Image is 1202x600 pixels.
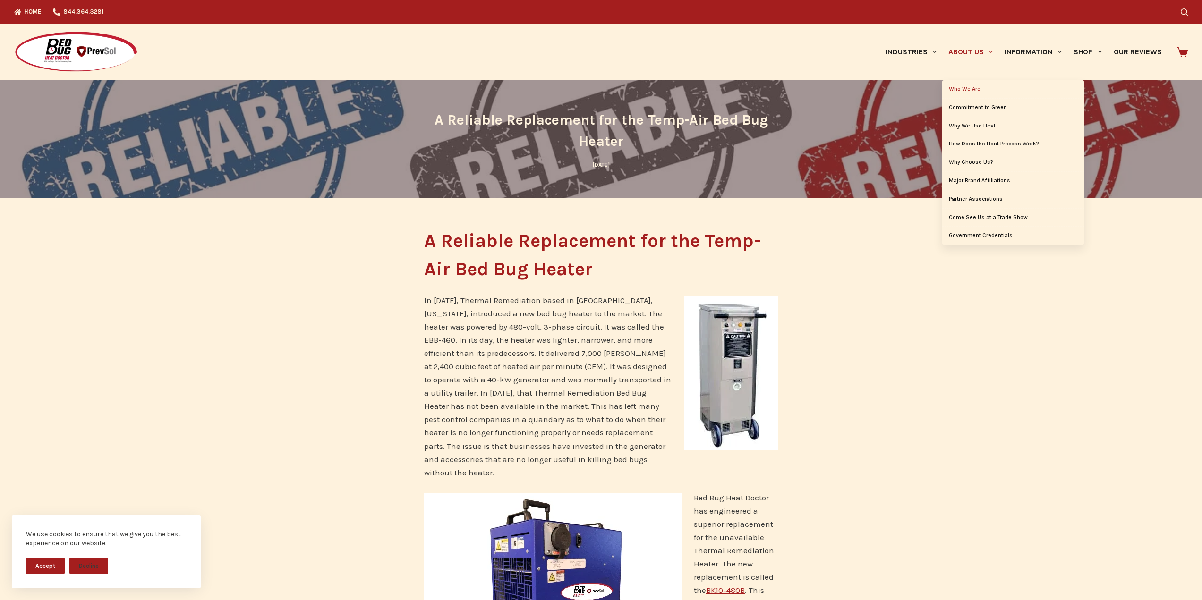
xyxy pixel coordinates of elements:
h1: A Reliable Replacement for the Temp-Air Bed Bug Heater [424,110,778,152]
a: BK10-480B [706,585,745,595]
a: Partner Associations [942,190,1084,208]
div: We use cookies to ensure that we give you the best experience on our website. [26,530,187,548]
button: Open LiveChat chat widget [8,4,36,32]
a: Why We Use Heat [942,117,1084,135]
a: Why Choose Us? [942,153,1084,171]
a: Commitment to Green [942,99,1084,117]
img: Prevsol/Bed Bug Heat Doctor [14,31,138,73]
a: Who We Are [942,80,1084,98]
a: How Does the Heat Process Work? [942,135,1084,153]
p: In [DATE], Thermal Remediation based in [GEOGRAPHIC_DATA], [US_STATE], introduced a new bed bug h... [424,294,778,479]
h1: r [424,227,778,283]
a: Our Reviews [1108,24,1168,80]
button: Accept [26,558,65,574]
a: Information [999,24,1068,80]
a: Industries [879,24,942,80]
button: Decline [69,558,108,574]
a: About Us [942,24,998,80]
a: Government Credentials [942,227,1084,245]
a: Shop [1068,24,1108,80]
button: Search [1181,8,1188,16]
a: Major Brand Affiliations [942,172,1084,190]
strong: A Reliable Replacement for the Temp-Air Bed Bug Heate [424,229,761,280]
a: Come See Us at a Trade Show [942,209,1084,227]
time: [DATE] [593,161,610,168]
nav: Primary [879,24,1168,80]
